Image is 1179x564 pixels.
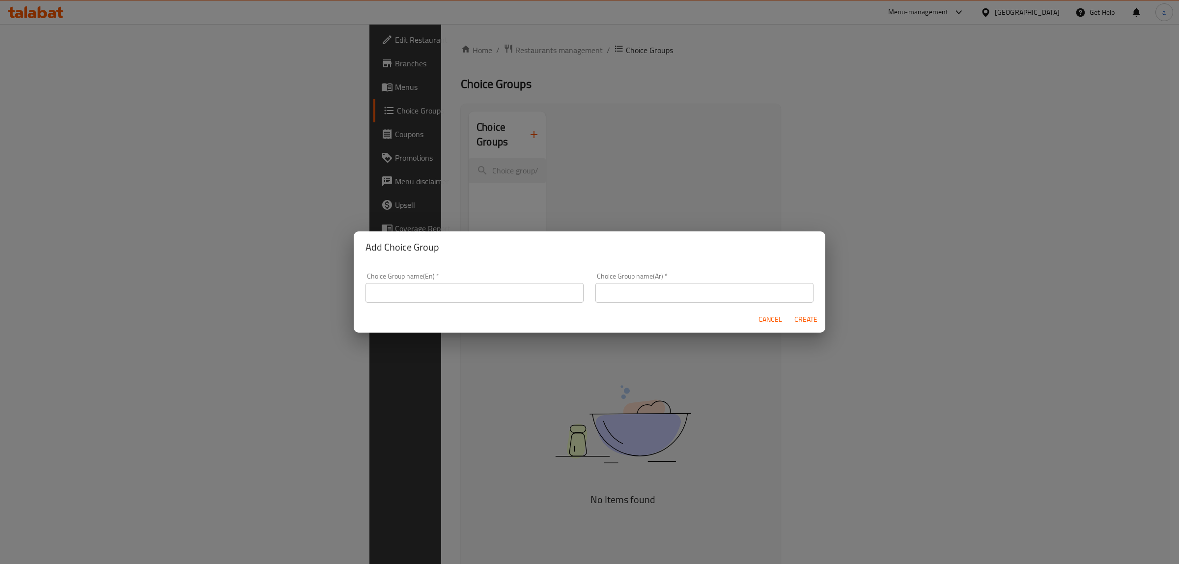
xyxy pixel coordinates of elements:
[595,283,814,303] input: Please enter Choice Group name(ar)
[755,310,786,329] button: Cancel
[365,283,584,303] input: Please enter Choice Group name(en)
[758,313,782,326] span: Cancel
[790,310,821,329] button: Create
[794,313,817,326] span: Create
[365,239,814,255] h2: Add Choice Group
